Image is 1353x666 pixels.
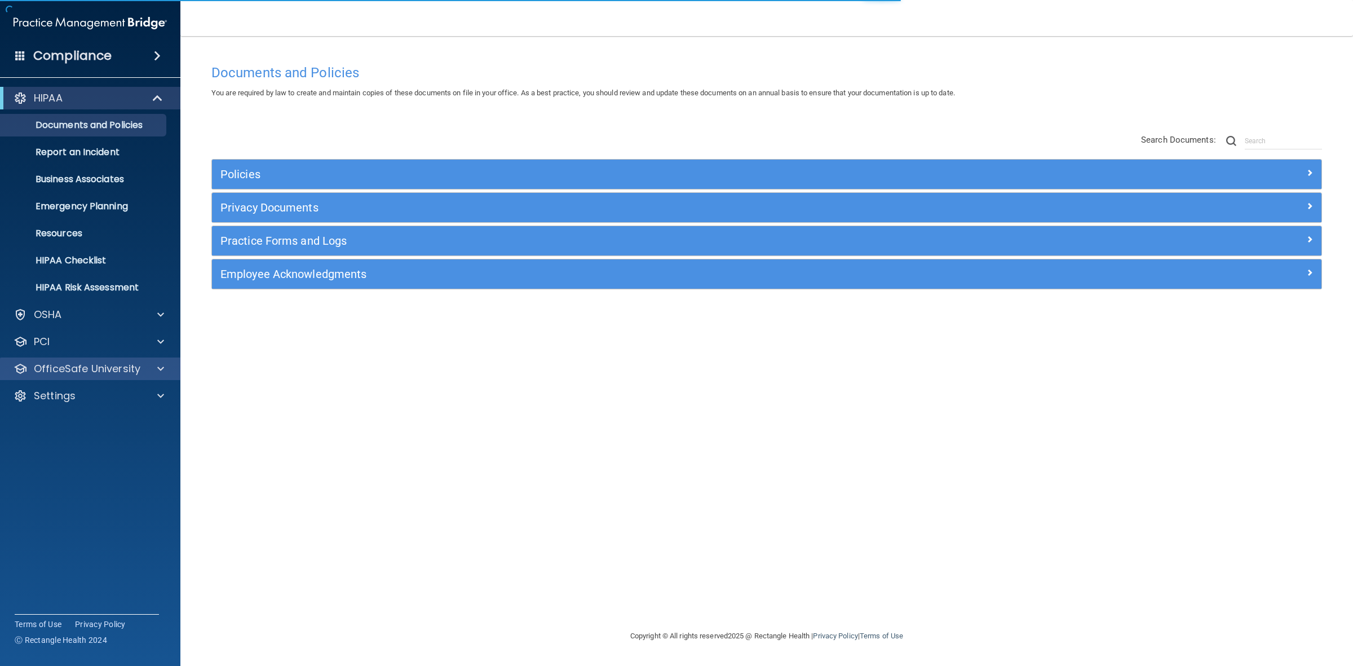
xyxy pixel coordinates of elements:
p: OfficeSafe University [34,362,140,376]
span: Search Documents: [1141,135,1216,145]
a: Employee Acknowledgments [220,265,1313,283]
p: Documents and Policies [7,120,161,131]
input: Search [1245,133,1322,149]
p: Emergency Planning [7,201,161,212]
a: Terms of Use [860,632,903,640]
h5: Employee Acknowledgments [220,268,1036,280]
a: PCI [14,335,164,349]
p: PCI [34,335,50,349]
span: Ⓒ Rectangle Health 2024 [15,634,107,646]
img: PMB logo [14,12,167,34]
a: Privacy Policy [75,619,126,630]
a: OSHA [14,308,164,321]
h5: Privacy Documents [220,201,1036,214]
a: Terms of Use [15,619,61,630]
p: HIPAA Checklist [7,255,161,266]
a: HIPAA [14,91,163,105]
img: ic-search.3b580494.png [1226,136,1236,146]
h4: Compliance [33,48,112,64]
p: Report an Incident [7,147,161,158]
h5: Practice Forms and Logs [220,235,1036,247]
a: Privacy Documents [220,199,1313,217]
p: Business Associates [7,174,161,185]
a: Privacy Policy [813,632,857,640]
p: Resources [7,228,161,239]
a: Settings [14,389,164,403]
h5: Policies [220,168,1036,180]
p: Settings [34,389,76,403]
a: Policies [220,165,1313,183]
a: Practice Forms and Logs [220,232,1313,250]
h4: Documents and Policies [211,65,1322,80]
p: OSHA [34,308,62,321]
a: OfficeSafe University [14,362,164,376]
p: HIPAA [34,91,63,105]
div: Copyright © All rights reserved 2025 @ Rectangle Health | | [561,618,972,654]
span: You are required by law to create and maintain copies of these documents on file in your office. ... [211,89,955,97]
p: HIPAA Risk Assessment [7,282,161,293]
